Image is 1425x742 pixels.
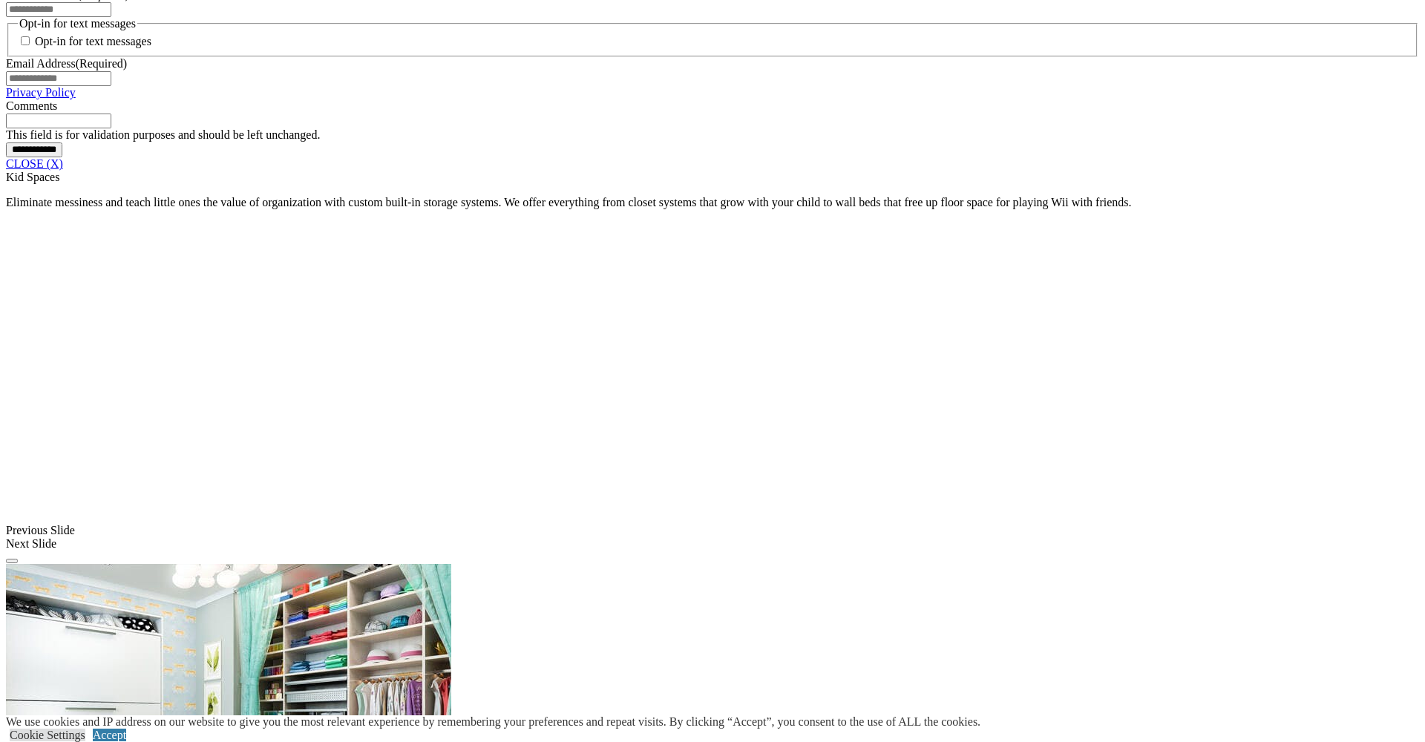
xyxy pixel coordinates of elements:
[6,157,63,170] a: CLOSE (X)
[6,57,127,70] label: Email Address
[6,86,76,99] a: Privacy Policy
[6,128,1419,142] div: This field is for validation purposes and should be left unchanged.
[6,537,1419,551] div: Next Slide
[6,99,57,112] label: Comments
[6,559,18,563] button: Click here to pause slide show
[35,35,151,47] label: Opt-in for text messages
[93,729,126,741] a: Accept
[10,729,85,741] a: Cookie Settings
[18,17,137,30] legend: Opt-in for text messages
[6,171,59,183] span: Kid Spaces
[6,196,1419,209] p: Eliminate messiness and teach little ones the value of organization with custom built-in storage ...
[76,57,127,70] span: (Required)
[6,524,1419,537] div: Previous Slide
[6,715,980,729] div: We use cookies and IP address on our website to give you the most relevant experience by remember...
